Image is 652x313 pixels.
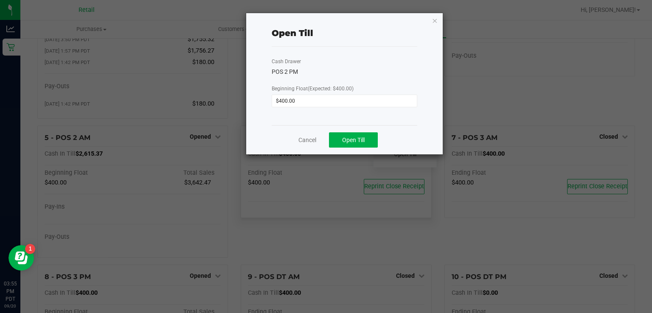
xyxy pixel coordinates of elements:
[272,67,417,76] div: POS 2 PM
[308,86,354,92] span: (Expected: $400.00)
[342,137,365,143] span: Open Till
[8,245,34,271] iframe: Resource center
[272,27,313,39] div: Open Till
[272,86,354,92] span: Beginning Float
[272,58,301,65] label: Cash Drawer
[25,244,35,254] iframe: Resource center unread badge
[298,136,316,145] a: Cancel
[329,132,378,148] button: Open Till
